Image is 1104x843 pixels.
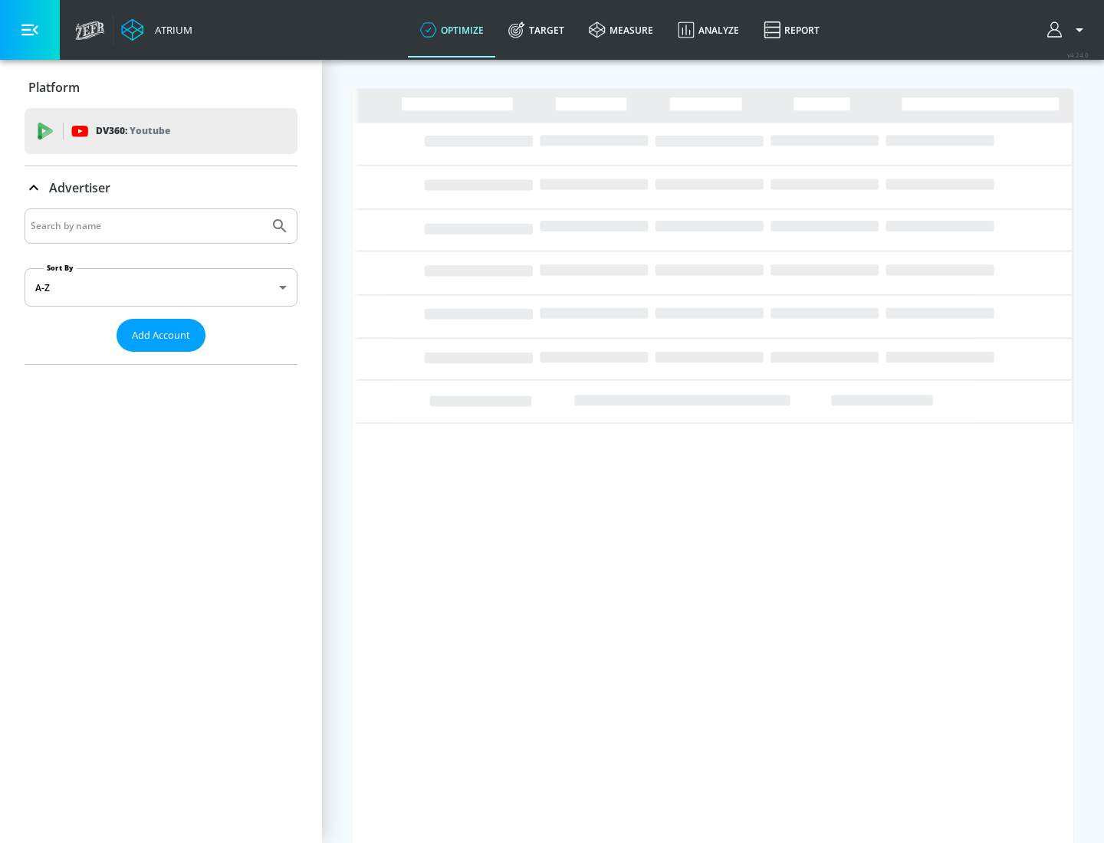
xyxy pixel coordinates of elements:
div: Advertiser [25,208,297,364]
p: DV360: [96,123,170,139]
a: Report [751,2,832,57]
a: Analyze [665,2,751,57]
label: Sort By [44,263,77,273]
p: Platform [28,79,80,96]
span: v 4.24.0 [1067,51,1089,59]
p: Advertiser [49,179,110,196]
span: Add Account [132,326,190,344]
div: A-Z [25,268,297,307]
a: Atrium [121,18,192,41]
a: measure [577,2,665,57]
div: DV360: Youtube [25,108,297,154]
nav: list of Advertiser [25,352,297,364]
p: Youtube [130,123,170,139]
div: Advertiser [25,166,297,209]
button: Add Account [117,319,205,352]
div: Platform [25,66,297,109]
div: Atrium [149,23,192,37]
a: optimize [408,2,496,57]
a: Target [496,2,577,57]
input: Search by name [31,216,263,236]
